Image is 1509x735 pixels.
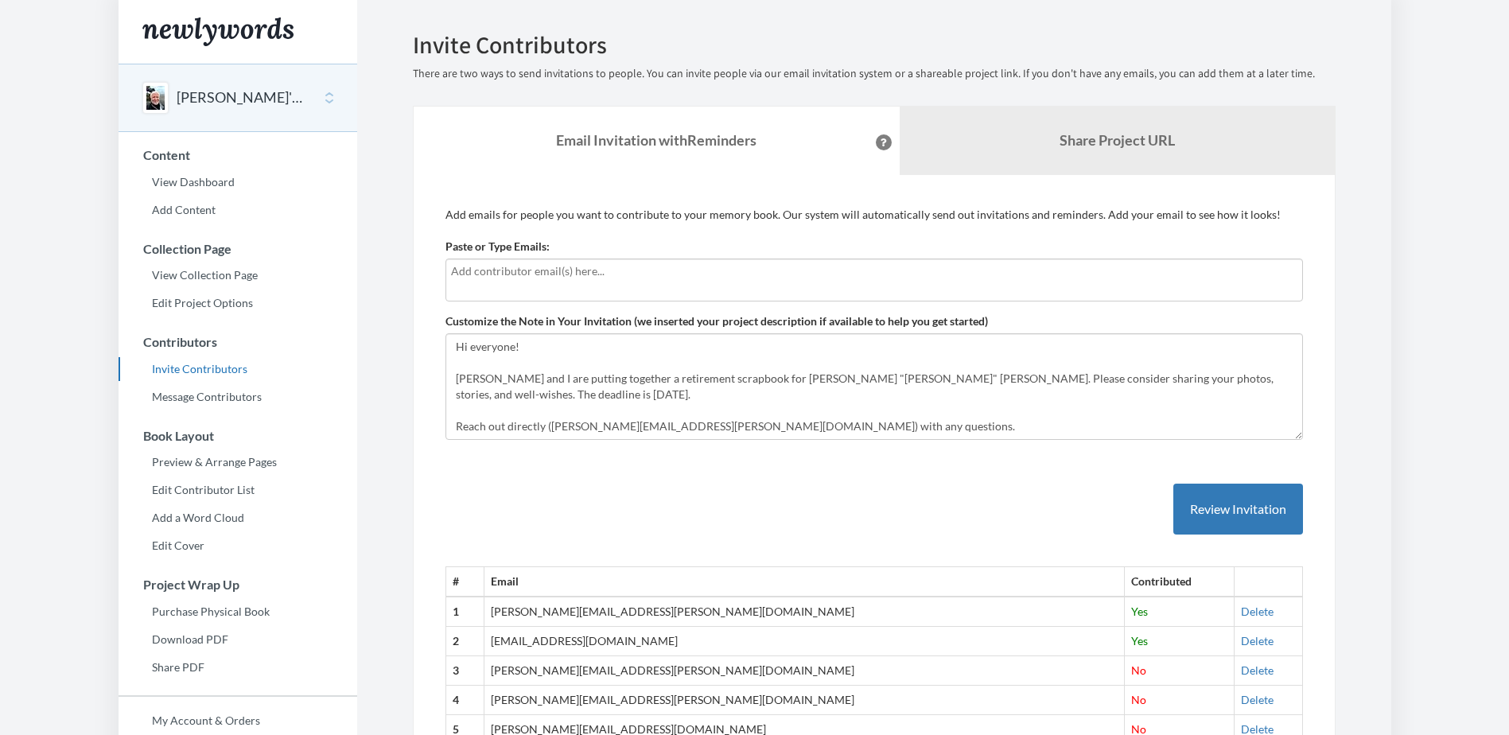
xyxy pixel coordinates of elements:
label: Customize the Note in Your Invitation (we inserted your project description if available to help ... [445,313,988,329]
td: [PERSON_NAME][EMAIL_ADDRESS][PERSON_NAME][DOMAIN_NAME] [484,656,1125,686]
b: Share Project URL [1060,131,1175,149]
h3: Collection Page [119,242,357,256]
a: View Collection Page [119,263,357,287]
h3: Project Wrap Up [119,577,357,592]
span: Yes [1131,634,1148,647]
a: Add Content [119,198,357,222]
a: Delete [1241,605,1274,618]
a: Delete [1241,663,1274,677]
a: View Dashboard [119,170,357,194]
a: Download PDF [119,628,357,651]
th: # [445,567,484,597]
th: 4 [445,686,484,715]
th: 1 [445,597,484,626]
a: Add a Word Cloud [119,506,357,530]
span: Yes [1131,605,1148,618]
textarea: Hi everyone! [PERSON_NAME] and I are putting together a retirement scrapbook for [PERSON_NAME] "[... [445,333,1303,440]
strong: Email Invitation with Reminders [556,131,756,149]
img: Newlywords logo [142,17,294,46]
td: [PERSON_NAME][EMAIL_ADDRESS][PERSON_NAME][DOMAIN_NAME] [484,597,1125,626]
th: 3 [445,656,484,686]
a: Delete [1241,693,1274,706]
a: Preview & Arrange Pages [119,450,357,474]
p: There are two ways to send invitations to people. You can invite people via our email invitation ... [413,66,1336,82]
input: Add contributor email(s) here... [451,262,1297,280]
a: Invite Contributors [119,357,357,381]
h3: Contributors [119,335,357,349]
span: No [1131,663,1146,677]
label: Paste or Type Emails: [445,239,550,255]
p: Add emails for people you want to contribute to your memory book. Our system will automatically s... [445,207,1303,223]
td: [EMAIL_ADDRESS][DOMAIN_NAME] [484,627,1125,656]
button: [PERSON_NAME]'s Retirement Scrapbook [177,87,305,108]
a: Delete [1241,634,1274,647]
h3: Book Layout [119,429,357,443]
h2: Invite Contributors [413,32,1336,58]
button: Review Invitation [1173,484,1303,535]
a: Share PDF [119,655,357,679]
a: Edit Contributor List [119,478,357,502]
h3: Content [119,148,357,162]
td: [PERSON_NAME][EMAIL_ADDRESS][PERSON_NAME][DOMAIN_NAME] [484,686,1125,715]
th: 2 [445,627,484,656]
a: My Account & Orders [119,709,357,733]
span: No [1131,693,1146,706]
a: Edit Cover [119,534,357,558]
a: Purchase Physical Book [119,600,357,624]
a: Message Contributors [119,385,357,409]
th: Email [484,567,1125,597]
a: Edit Project Options [119,291,357,315]
th: Contributed [1125,567,1235,597]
